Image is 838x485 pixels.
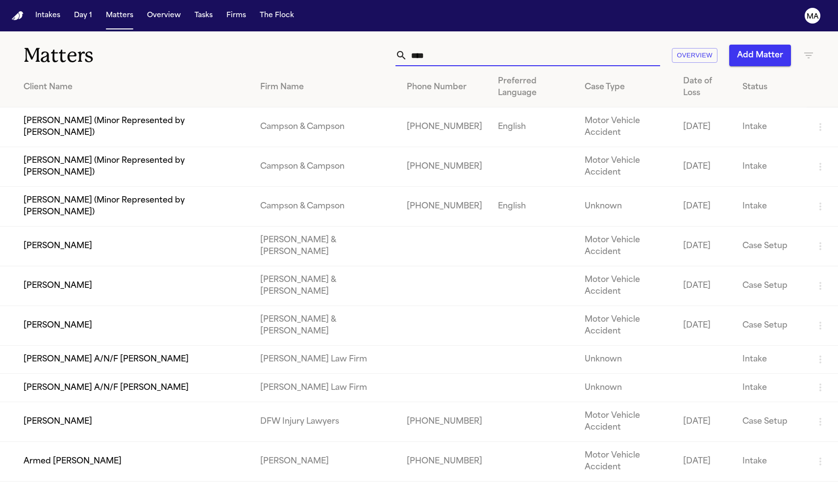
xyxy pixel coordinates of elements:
[12,11,24,21] a: Home
[729,45,791,66] button: Add Matter
[735,374,807,402] td: Intake
[222,7,250,25] button: Firms
[102,7,137,25] button: Matters
[12,11,24,21] img: Finch Logo
[577,266,675,306] td: Motor Vehicle Accident
[735,266,807,306] td: Case Setup
[24,81,245,93] div: Client Name
[498,76,569,99] div: Preferred Language
[252,346,399,374] td: [PERSON_NAME] Law Firm
[252,266,399,306] td: [PERSON_NAME] & [PERSON_NAME]
[585,81,667,93] div: Case Type
[70,7,96,25] button: Day 1
[675,306,735,346] td: [DATE]
[490,187,577,227] td: English
[735,441,807,481] td: Intake
[675,266,735,306] td: [DATE]
[577,147,675,187] td: Motor Vehicle Accident
[252,402,399,441] td: DFW Injury Lawyers
[252,441,399,481] td: [PERSON_NAME]
[735,107,807,147] td: Intake
[252,227,399,266] td: [PERSON_NAME] & [PERSON_NAME]
[577,187,675,227] td: Unknown
[191,7,217,25] button: Tasks
[577,346,675,374] td: Unknown
[735,346,807,374] td: Intake
[735,187,807,227] td: Intake
[31,7,64,25] button: Intakes
[143,7,185,25] button: Overview
[399,441,490,481] td: [PHONE_NUMBER]
[675,187,735,227] td: [DATE]
[252,374,399,402] td: [PERSON_NAME] Law Firm
[490,107,577,147] td: English
[675,227,735,266] td: [DATE]
[24,43,249,68] h1: Matters
[252,107,399,147] td: Campson & Campson
[672,48,717,63] button: Overview
[399,187,490,227] td: [PHONE_NUMBER]
[399,147,490,187] td: [PHONE_NUMBER]
[577,107,675,147] td: Motor Vehicle Accident
[683,76,727,99] div: Date of Loss
[577,227,675,266] td: Motor Vehicle Accident
[256,7,298,25] button: The Flock
[252,147,399,187] td: Campson & Campson
[252,187,399,227] td: Campson & Campson
[407,81,482,93] div: Phone Number
[675,402,735,441] td: [DATE]
[675,441,735,481] td: [DATE]
[735,147,807,187] td: Intake
[577,306,675,346] td: Motor Vehicle Accident
[742,81,799,93] div: Status
[675,147,735,187] td: [DATE]
[735,227,807,266] td: Case Setup
[577,374,675,402] td: Unknown
[252,306,399,346] td: [PERSON_NAME] & [PERSON_NAME]
[577,441,675,481] td: Motor Vehicle Accident
[260,81,391,93] div: Firm Name
[399,402,490,441] td: [PHONE_NUMBER]
[399,107,490,147] td: [PHONE_NUMBER]
[577,402,675,441] td: Motor Vehicle Accident
[735,402,807,441] td: Case Setup
[675,107,735,147] td: [DATE]
[735,306,807,346] td: Case Setup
